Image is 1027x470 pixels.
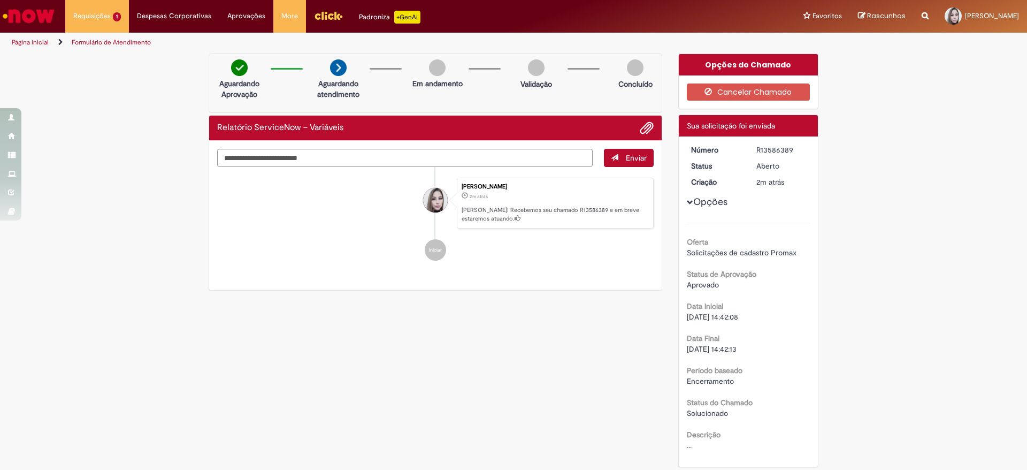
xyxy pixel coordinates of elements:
div: Aberto [756,161,806,171]
p: Validação [520,79,552,89]
p: +GenAi [394,11,420,24]
span: Despesas Corporativas [137,11,211,21]
dt: Status [683,161,749,171]
span: Solicitações de cadastro Promax [687,248,796,257]
a: Formulário de Atendimento [72,38,151,47]
img: img-circle-grey.png [429,59,446,76]
img: check-circle-green.png [231,59,248,76]
p: Aguardando atendimento [312,78,364,100]
a: Rascunhos [858,11,906,21]
span: Aprovado [687,280,719,290]
span: [PERSON_NAME] [965,11,1019,20]
div: R13586389 [756,145,806,155]
b: Status de Aprovação [687,269,756,279]
div: Padroniza [359,11,420,24]
span: 1 [113,12,121,21]
dt: Criação [683,177,749,187]
img: img-circle-grey.png [627,59,643,76]
b: Status do Chamado [687,398,753,407]
ul: Histórico de tíquete [217,167,654,272]
p: Em andamento [412,78,463,89]
textarea: Digite sua mensagem aqui... [217,149,593,167]
span: [DATE] 14:42:13 [687,344,737,354]
div: [PERSON_NAME] [462,184,648,190]
img: img-circle-grey.png [528,59,545,76]
button: Adicionar anexos [640,121,654,135]
b: Oferta [687,237,708,247]
span: Requisições [73,11,111,21]
span: Solucionado [687,408,728,418]
p: Aguardando Aprovação [213,78,265,100]
span: [DATE] 14:42:08 [687,312,738,322]
span: Sua solicitação foi enviada [687,121,775,131]
span: ... [687,441,692,450]
ul: Trilhas de página [8,33,677,52]
li: Daniele Aparecida Queiroz [217,178,654,229]
span: 2m atrás [756,177,784,187]
a: Página inicial [12,38,49,47]
p: Concluído [618,79,653,89]
img: click_logo_yellow_360x200.png [314,7,343,24]
span: Encerramento [687,376,734,386]
span: Aprovações [227,11,265,21]
div: Daniele Aparecida Queiroz [423,188,448,213]
time: 01/10/2025 14:43:50 [756,177,784,187]
span: Enviar [626,153,647,163]
b: Descrição [687,430,721,439]
button: Enviar [604,149,654,167]
img: ServiceNow [1,5,56,27]
div: Opções do Chamado [679,54,818,75]
h2: Relatório ServiceNow – Variáveis Histórico de tíquete [217,123,343,133]
div: 01/10/2025 14:43:50 [756,177,806,187]
p: [PERSON_NAME]! Recebemos seu chamado R13586389 e em breve estaremos atuando. [462,206,648,223]
dt: Número [683,145,749,155]
span: Rascunhos [867,11,906,21]
b: Data Final [687,333,719,343]
button: Cancelar Chamado [687,84,810,101]
img: arrow-next.png [330,59,347,76]
b: Data Inicial [687,301,723,311]
span: Favoritos [813,11,842,21]
time: 01/10/2025 14:43:50 [470,193,488,200]
b: Período baseado [687,366,742,375]
span: 2m atrás [470,193,488,200]
span: More [281,11,298,21]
